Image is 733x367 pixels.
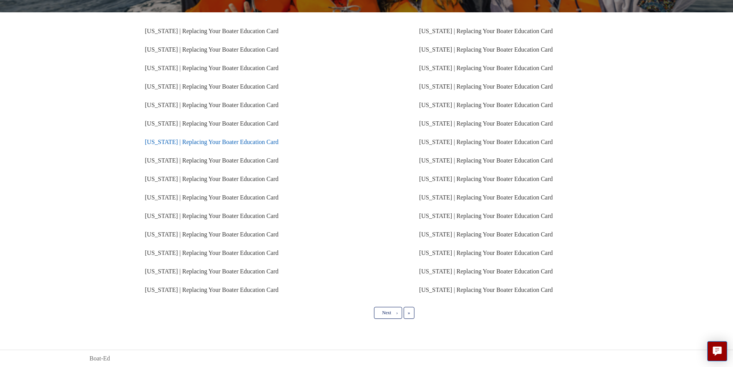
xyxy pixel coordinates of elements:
[408,310,410,315] span: »
[419,120,553,127] a: [US_STATE] | Replacing Your Boater Education Card
[145,102,279,108] a: [US_STATE] | Replacing Your Boater Education Card
[419,65,553,71] a: [US_STATE] | Replacing Your Boater Education Card
[374,307,402,318] a: Next
[145,120,279,127] a: [US_STATE] | Replacing Your Boater Education Card
[145,176,279,182] a: [US_STATE] | Replacing Your Boater Education Card
[145,83,279,90] a: [US_STATE] | Replacing Your Boater Education Card
[419,250,553,256] a: [US_STATE] | Replacing Your Boater Education Card
[145,287,279,293] a: [US_STATE] | Replacing Your Boater Education Card
[145,250,279,256] a: [US_STATE] | Replacing Your Boater Education Card
[145,268,279,275] a: [US_STATE] | Replacing Your Boater Education Card
[419,46,553,53] a: [US_STATE] | Replacing Your Boater Education Card
[419,287,553,293] a: [US_STATE] | Replacing Your Boater Education Card
[419,176,553,182] a: [US_STATE] | Replacing Your Boater Education Card
[419,139,553,145] a: [US_STATE] | Replacing Your Boater Education Card
[145,213,279,219] a: [US_STATE] | Replacing Your Boater Education Card
[145,194,279,201] a: [US_STATE] | Replacing Your Boater Education Card
[419,157,553,164] a: [US_STATE] | Replacing Your Boater Education Card
[396,310,398,315] span: ›
[145,28,279,34] a: [US_STATE] | Replacing Your Boater Education Card
[145,65,279,71] a: [US_STATE] | Replacing Your Boater Education Card
[419,83,553,90] a: [US_STATE] | Replacing Your Boater Education Card
[90,354,110,363] a: Boat-Ed
[419,268,553,275] a: [US_STATE] | Replacing Your Boater Education Card
[382,310,391,315] span: Next
[419,213,553,219] a: [US_STATE] | Replacing Your Boater Education Card
[707,341,727,361] button: Live chat
[419,231,553,238] a: [US_STATE] | Replacing Your Boater Education Card
[145,139,279,145] a: [US_STATE] | Replacing Your Boater Education Card
[145,231,279,238] a: [US_STATE] | Replacing Your Boater Education Card
[145,46,279,53] a: [US_STATE] | Replacing Your Boater Education Card
[419,102,553,108] a: [US_STATE] | Replacing Your Boater Education Card
[145,157,279,164] a: [US_STATE] | Replacing Your Boater Education Card
[419,28,553,34] a: [US_STATE] | Replacing Your Boater Education Card
[419,194,553,201] a: [US_STATE] | Replacing Your Boater Education Card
